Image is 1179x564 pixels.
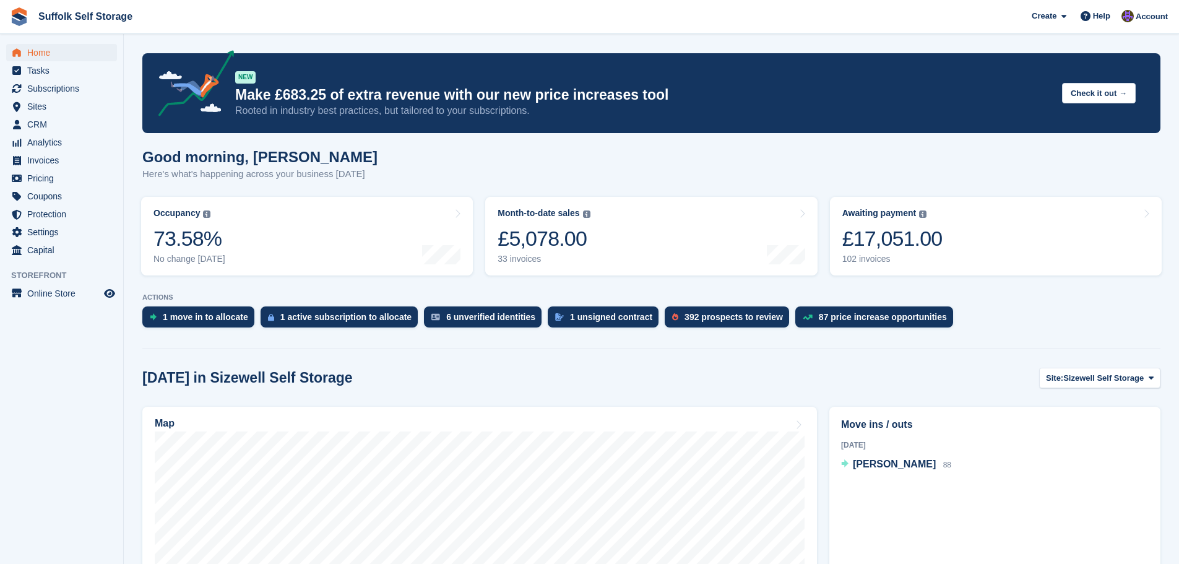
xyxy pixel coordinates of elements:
img: contract_signature_icon-13c848040528278c33f63329250d36e43548de30e8caae1d1a13099fd9432cc5.svg [555,313,564,321]
a: menu [6,285,117,302]
span: Storefront [11,269,123,282]
img: price-adjustments-announcement-icon-8257ccfd72463d97f412b2fc003d46551f7dbcb40ab6d574587a9cd5c0d94... [148,50,235,121]
span: Account [1136,11,1168,23]
a: 1 unsigned contract [548,306,665,334]
span: Tasks [27,62,101,79]
span: Capital [27,241,101,259]
img: icon-info-grey-7440780725fd019a000dd9b08b2336e03edf1995a4989e88bcd33f0948082b44.svg [919,210,926,218]
span: Help [1093,10,1110,22]
h1: Good morning, [PERSON_NAME] [142,149,378,165]
a: 87 price increase opportunities [795,306,959,334]
div: 1 move in to allocate [163,312,248,322]
a: Preview store [102,286,117,301]
div: 33 invoices [498,254,590,264]
div: 392 prospects to review [685,312,783,322]
span: Analytics [27,134,101,151]
a: 392 prospects to review [665,306,795,334]
a: menu [6,98,117,115]
div: £5,078.00 [498,226,590,251]
img: price_increase_opportunities-93ffe204e8149a01c8c9dc8f82e8f89637d9d84a8eef4429ea346261dce0b2c0.svg [803,315,813,320]
img: verify_identity-adf6edd0f0f0b5bbfe63781bf79b02c33cf7c696d77639b501bdc392416b5a36.svg [431,313,440,321]
div: 6 unverified identities [446,312,535,322]
div: £17,051.00 [842,226,943,251]
a: [PERSON_NAME] 88 [841,457,951,473]
a: Month-to-date sales £5,078.00 33 invoices [485,197,817,275]
button: Site: Sizewell Self Storage [1039,368,1160,388]
a: menu [6,116,117,133]
a: Awaiting payment £17,051.00 102 invoices [830,197,1162,275]
img: Emma [1121,10,1134,22]
span: 88 [943,461,951,469]
div: [DATE] [841,440,1149,451]
div: Month-to-date sales [498,208,579,219]
div: 87 price increase opportunities [819,312,947,322]
span: Sites [27,98,101,115]
a: menu [6,241,117,259]
p: Here's what's happening across your business [DATE] [142,167,378,181]
h2: Move ins / outs [841,417,1149,432]
img: icon-info-grey-7440780725fd019a000dd9b08b2336e03edf1995a4989e88bcd33f0948082b44.svg [203,210,210,218]
a: menu [6,62,117,79]
span: CRM [27,116,101,133]
a: menu [6,223,117,241]
a: menu [6,170,117,187]
h2: [DATE] in Sizewell Self Storage [142,370,353,386]
span: Subscriptions [27,80,101,97]
img: prospect-51fa495bee0391a8d652442698ab0144808aea92771e9ea1ae160a38d050c398.svg [672,313,678,321]
a: menu [6,80,117,97]
a: 1 move in to allocate [142,306,261,334]
div: No change [DATE] [153,254,225,264]
span: Coupons [27,188,101,205]
span: Create [1032,10,1056,22]
p: Rooted in industry best practices, but tailored to your subscriptions. [235,104,1052,118]
img: stora-icon-8386f47178a22dfd0bd8f6a31ec36ba5ce8667c1dd55bd0f319d3a0aa187defe.svg [10,7,28,26]
button: Check it out → [1062,83,1136,103]
p: ACTIONS [142,293,1160,302]
div: Occupancy [153,208,200,219]
a: 6 unverified identities [424,306,548,334]
img: move_ins_to_allocate_icon-fdf77a2bb77ea45bf5b3d319d69a93e2d87916cf1d5bf7949dd705db3b84f3ca.svg [150,313,157,321]
div: 1 unsigned contract [570,312,652,322]
div: NEW [235,71,256,84]
div: 1 active subscription to allocate [280,312,412,322]
a: menu [6,206,117,223]
span: Protection [27,206,101,223]
span: Settings [27,223,101,241]
span: Pricing [27,170,101,187]
div: Awaiting payment [842,208,917,219]
span: Sizewell Self Storage [1063,372,1144,384]
a: 1 active subscription to allocate [261,306,424,334]
span: [PERSON_NAME] [853,459,936,469]
div: 73.58% [153,226,225,251]
a: menu [6,44,117,61]
img: active_subscription_to_allocate_icon-d502201f5373d7db506a760aba3b589e785aa758c864c3986d89f69b8ff3... [268,313,274,321]
span: Site: [1046,372,1063,384]
h2: Map [155,418,175,429]
a: Occupancy 73.58% No change [DATE] [141,197,473,275]
span: Invoices [27,152,101,169]
a: menu [6,152,117,169]
img: icon-info-grey-7440780725fd019a000dd9b08b2336e03edf1995a4989e88bcd33f0948082b44.svg [583,210,590,218]
span: Online Store [27,285,101,302]
span: Home [27,44,101,61]
p: Make £683.25 of extra revenue with our new price increases tool [235,86,1052,104]
a: Suffolk Self Storage [33,6,137,27]
a: menu [6,134,117,151]
a: menu [6,188,117,205]
div: 102 invoices [842,254,943,264]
